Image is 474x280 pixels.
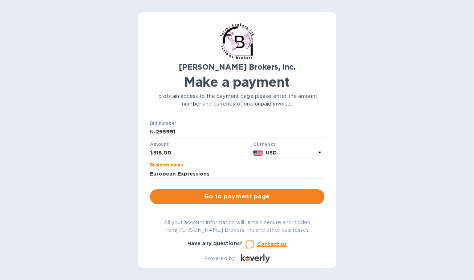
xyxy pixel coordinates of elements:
[150,74,324,90] h1: Make a payment
[266,150,277,156] b: USD
[257,241,287,247] u: Contact us
[156,127,324,137] input: Enter bill number
[150,163,183,168] label: Business name
[150,149,153,157] p: $
[204,255,235,262] p: Powered by
[253,151,263,156] img: USD
[150,92,324,108] p: To obtain access to the payment page please enter the amount, number and currency of one unpaid i...
[150,122,176,126] label: Bill number
[253,141,276,147] b: Currency
[179,62,295,71] b: [PERSON_NAME] Brokers, Inc.
[150,168,324,179] input: Enter business name
[150,128,156,136] p: №
[150,142,169,147] label: Amount
[153,148,251,158] input: 0.00
[156,192,319,201] span: Go to payment page
[150,219,324,234] p: All your account information will remain secure and hidden from [PERSON_NAME] Brokers, Inc. and o...
[150,189,324,204] button: Go to payment page
[187,240,243,246] b: Have any questions?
